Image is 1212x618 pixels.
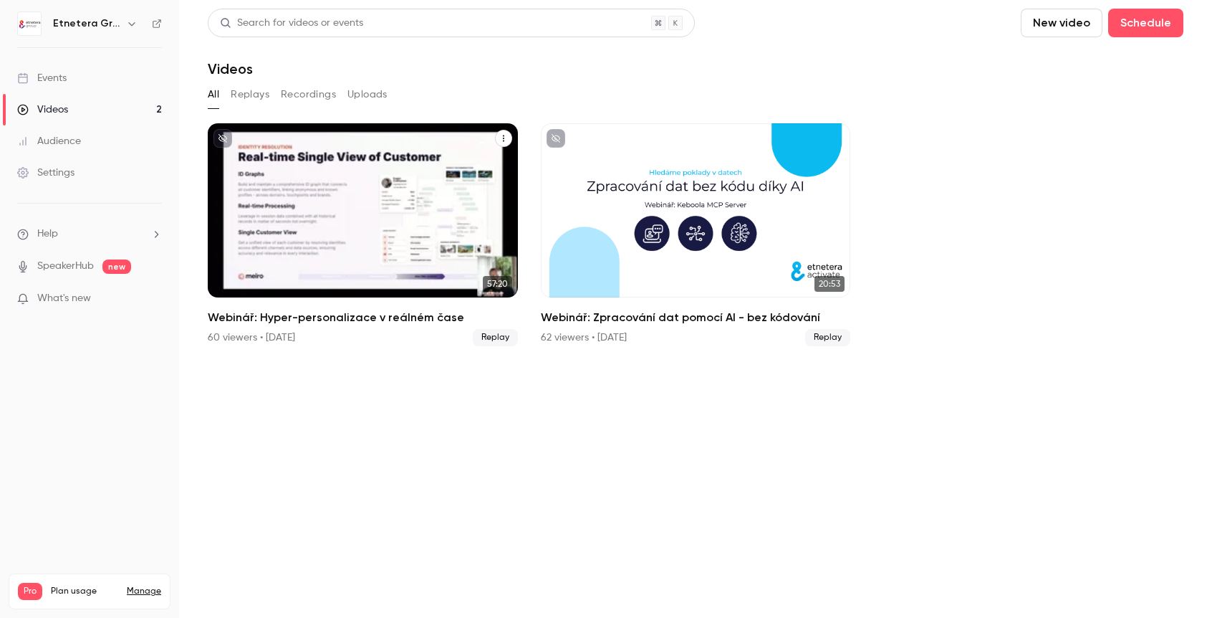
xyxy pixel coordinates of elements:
a: 20:53Webinář: Zpracování dat pomocí AI - bez kódování62 viewers • [DATE]Replay [541,123,851,346]
span: Help [37,227,58,242]
button: Schedule [1108,9,1183,37]
a: SpeakerHub [37,259,94,274]
span: 57:20 [483,276,512,292]
li: Webinář: Zpracování dat pomocí AI - bez kódování [541,123,851,346]
h6: Etnetera Group [53,16,120,31]
h2: Webinář: Hyper-personalizace v reálném čase [208,309,518,326]
span: new [102,260,131,274]
ul: Videos [208,123,1183,346]
button: All [208,83,219,106]
iframe: Noticeable Trigger [145,293,162,305]
li: Webinář: Hyper-personalizace v reálném čase [208,123,518,346]
a: Manage [127,586,161,597]
div: Settings [17,166,74,180]
span: What's new [37,291,91,306]
h1: Videos [208,60,253,77]
span: Replay [805,329,850,346]
button: Uploads [347,83,388,106]
button: unpublished [547,129,565,148]
h2: Webinář: Zpracování dat pomocí AI - bez kódování [541,309,851,326]
div: Search for videos or events [220,16,363,31]
div: 60 viewers • [DATE] [208,331,295,345]
a: 57:20Webinář: Hyper-personalizace v reálném čase60 viewers • [DATE]Replay [208,123,518,346]
li: help-dropdown-opener [17,227,162,242]
span: 20:53 [814,276,845,292]
span: Plan usage [51,586,118,597]
div: Events [17,71,67,85]
div: Videos [17,103,68,117]
button: unpublished [213,129,232,148]
section: Videos [208,9,1183,609]
button: New video [1021,9,1102,37]
div: 62 viewers • [DATE] [541,331,627,345]
div: Audience [17,134,81,148]
button: Replays [231,83,269,106]
img: Etnetera Group [18,12,41,35]
span: Replay [473,329,518,346]
button: Recordings [281,83,336,106]
span: Pro [18,583,42,600]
